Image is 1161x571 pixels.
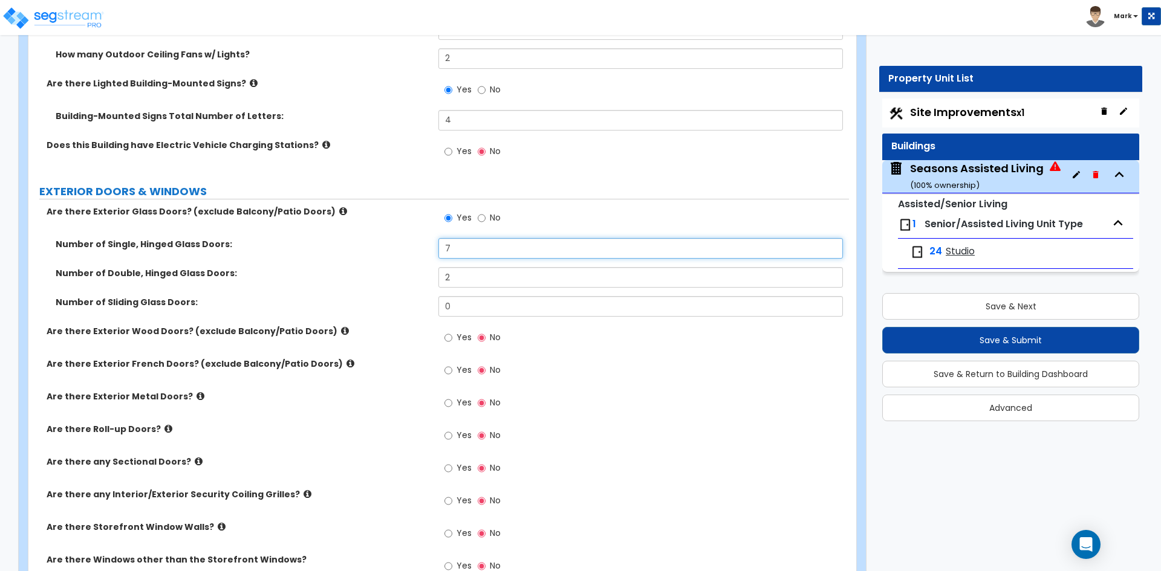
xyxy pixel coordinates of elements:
[888,161,1061,192] span: Seasons Assisted Living
[47,77,429,89] label: Are there Lighted Building-Mounted Signs?
[457,145,472,157] span: Yes
[444,396,452,410] input: Yes
[946,245,975,259] span: Studio
[457,211,472,224] span: Yes
[444,145,452,158] input: Yes
[490,396,501,408] span: No
[444,83,452,97] input: Yes
[490,364,501,376] span: No
[444,527,452,540] input: Yes
[882,327,1139,353] button: Save & Submit
[164,424,172,433] i: click for more info!
[490,429,501,441] span: No
[910,245,925,259] img: door.png
[457,331,472,343] span: Yes
[457,364,472,376] span: Yes
[925,217,1083,231] span: Senior/Assisted Living Unit Type
[478,364,486,377] input: No
[478,211,486,225] input: No
[1085,6,1106,27] img: avatar.png
[490,494,501,506] span: No
[478,396,486,410] input: No
[490,331,501,343] span: No
[457,494,472,506] span: Yes
[1114,11,1132,21] b: Mark
[891,140,1130,153] div: Buildings
[457,429,472,441] span: Yes
[490,527,501,539] span: No
[910,179,980,191] small: ( 100 % ownership)
[56,296,429,308] label: Number of Sliding Glass Doors:
[444,211,452,225] input: Yes
[910,105,1024,120] span: Site Improvements
[457,462,472,474] span: Yes
[47,139,429,151] label: Does this Building have Electric Vehicle Charging Stations?
[888,161,904,176] img: building.svg
[47,456,429,468] label: Are there any Sectional Doors?
[888,72,1133,86] div: Property Unit List
[47,553,429,566] label: Are there Windows other than the Storefront Windows?
[304,489,311,498] i: click for more info!
[250,79,258,88] i: click for more info!
[56,110,429,122] label: Building-Mounted Signs Total Number of Letters:
[47,488,429,500] label: Are there any Interior/Exterior Security Coiling Grilles?
[346,359,354,368] i: click for more info!
[882,293,1139,320] button: Save & Next
[490,211,501,224] span: No
[898,197,1007,211] small: Assisted/Senior Living
[47,521,429,533] label: Are there Storefront Window Walls?
[478,331,486,344] input: No
[341,326,349,335] i: click for more info!
[339,207,347,216] i: click for more info!
[490,145,501,157] span: No
[56,48,429,60] label: How many Outdoor Ceiling Fans w/ Lights?
[457,83,472,95] span: Yes
[910,161,1044,192] div: Seasons Assisted Living
[444,462,452,475] input: Yes
[56,238,429,250] label: Number of Single, Hinged Glass Doors:
[1072,530,1101,559] div: Open Intercom Messenger
[882,395,1139,421] button: Advanced
[478,145,486,158] input: No
[47,423,429,435] label: Are there Roll-up Doors?
[490,83,501,95] span: No
[478,494,486,508] input: No
[444,364,452,377] input: Yes
[457,396,472,408] span: Yes
[444,429,452,442] input: Yes
[882,361,1139,387] button: Save & Return to Building Dashboard
[912,217,916,231] span: 1
[898,218,912,232] img: door.png
[218,522,226,531] i: click for more info!
[444,494,452,508] input: Yes
[478,83,486,97] input: No
[478,429,486,442] input: No
[47,390,429,402] label: Are there Exterior Metal Doors?
[2,6,105,30] img: logo_pro_r.png
[478,527,486,540] input: No
[1016,106,1024,119] small: x1
[490,462,501,474] span: No
[322,140,330,149] i: click for more info!
[195,457,203,466] i: click for more info!
[888,106,904,121] img: Construction.png
[457,527,472,539] span: Yes
[478,462,486,475] input: No
[47,205,429,218] label: Are there Exterior Glass Doors? (exclude Balcony/Patio Doors)
[47,358,429,370] label: Are there Exterior French Doors? (exclude Balcony/Patio Doors)
[929,245,942,259] span: 24
[444,331,452,344] input: Yes
[39,184,849,199] label: EXTERIOR DOORS & WINDOWS
[47,325,429,337] label: Are there Exterior Wood Doors? (exclude Balcony/Patio Doors)
[56,267,429,279] label: Number of Double, Hinged Glass Doors:
[197,392,204,401] i: click for more info!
